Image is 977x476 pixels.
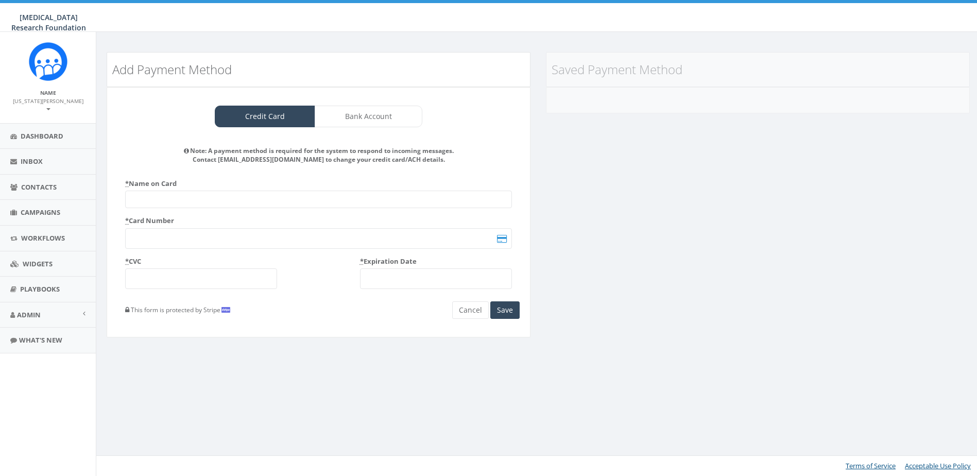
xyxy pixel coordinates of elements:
[190,146,454,155] strong: Note: A payment method is required for the system to respond to incoming messages.
[452,301,489,319] a: Cancel
[125,216,174,226] label: Card Number
[125,179,177,189] label: Name on Card
[490,301,520,319] button: Save
[125,257,129,266] abbr: required
[112,63,525,76] h3: Add Payment Method
[11,12,86,32] span: [MEDICAL_DATA] Research Foundation
[17,310,41,319] span: Admin
[315,106,422,127] a: Bank Account
[125,216,129,225] abbr: required
[360,268,512,289] iframe: Secure payment input frame
[360,257,417,266] label: Expiration Date
[29,42,67,81] img: Rally_Corp_Icon.png
[131,305,220,314] span: This form is protected by Stripe
[905,461,971,470] a: Acceptable Use Policy
[20,284,60,294] span: Playbooks
[125,228,512,249] iframe: Secure payment input frame
[21,233,65,243] span: Workflows
[23,259,53,268] span: Widgets
[193,155,445,164] strong: Contact [EMAIL_ADDRESS][DOMAIN_NAME] to change your credit card/ACH details.
[19,335,62,345] span: What's New
[13,97,83,113] small: [US_STATE][PERSON_NAME]
[125,268,277,289] iframe: Secure payment input frame
[125,179,129,188] abbr: required
[21,182,57,192] span: Contacts
[125,257,141,266] label: CVC
[13,96,83,113] a: [US_STATE][PERSON_NAME]
[21,131,63,141] span: Dashboard
[215,106,315,127] a: Credit Card
[40,89,56,96] small: Name
[360,257,364,266] abbr: required
[21,208,60,217] span: Campaigns
[21,157,43,166] span: Inbox
[846,461,896,470] a: Terms of Service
